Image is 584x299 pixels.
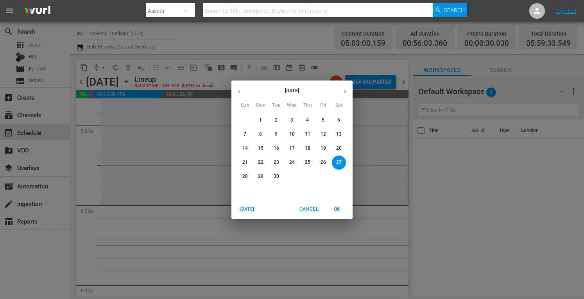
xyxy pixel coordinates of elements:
[556,8,577,14] a: Sign Out
[274,145,279,152] p: 16
[269,127,283,141] button: 9
[259,131,262,138] p: 8
[321,131,326,138] p: 12
[269,102,283,109] span: Tue
[275,117,278,124] p: 2
[247,87,337,94] p: [DATE]
[235,203,260,216] button: [DATE]
[444,3,465,17] span: Search
[322,117,324,124] p: 5
[254,127,268,141] button: 8
[301,102,315,109] span: Thu
[254,113,268,127] button: 1
[285,156,299,170] button: 24
[285,102,299,109] span: Wed
[305,131,310,138] p: 11
[274,159,279,166] p: 23
[274,173,279,180] p: 30
[275,131,278,138] p: 9
[289,159,295,166] p: 24
[316,141,330,156] button: 19
[316,113,330,127] button: 5
[301,141,315,156] button: 18
[290,117,293,124] p: 3
[301,156,315,170] button: 25
[269,156,283,170] button: 23
[258,159,263,166] p: 22
[269,170,283,184] button: 30
[305,159,310,166] p: 25
[5,6,14,16] span: menu
[296,203,321,216] button: Cancel
[238,141,252,156] button: 14
[258,145,263,152] p: 15
[332,156,346,170] button: 27
[269,113,283,127] button: 2
[305,145,310,152] p: 18
[301,127,315,141] button: 11
[242,173,248,180] p: 28
[328,205,346,213] span: OK
[254,156,268,170] button: 22
[238,170,252,184] button: 28
[332,141,346,156] button: 20
[316,102,330,109] span: Fri
[238,156,252,170] button: 21
[299,205,318,213] span: Cancel
[242,159,248,166] p: 21
[336,159,342,166] p: 27
[254,102,268,109] span: Mon
[289,131,295,138] p: 10
[285,141,299,156] button: 17
[258,173,263,180] p: 29
[332,102,346,109] span: Sat
[324,203,349,216] button: OK
[242,145,248,152] p: 14
[337,117,340,124] p: 6
[332,113,346,127] button: 6
[321,159,326,166] p: 26
[301,113,315,127] button: 4
[289,145,295,152] p: 17
[336,131,342,138] p: 13
[238,205,256,213] span: [DATE]
[254,170,268,184] button: 29
[19,2,56,20] img: ans4CAIJ8jUAAAAAAAAAAAAAAAAAAAAAAAAgQb4GAAAAAAAAAAAAAAAAAAAAAAAAJMjXAAAAAAAAAAAAAAAAAAAAAAAAgAT5G...
[269,141,283,156] button: 16
[321,145,326,152] p: 19
[238,102,252,109] span: Sun
[238,127,252,141] button: 7
[332,127,346,141] button: 13
[285,113,299,127] button: 3
[336,145,342,152] p: 20
[306,117,309,124] p: 4
[316,156,330,170] button: 26
[285,127,299,141] button: 10
[244,131,246,138] p: 7
[259,117,262,124] p: 1
[254,141,268,156] button: 15
[316,127,330,141] button: 12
